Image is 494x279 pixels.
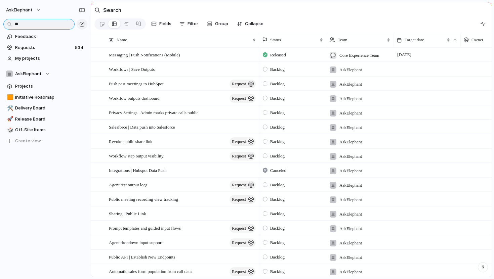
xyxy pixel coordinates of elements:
[109,123,175,131] span: Salesforce | Data push into Salesforce
[109,94,160,102] span: Workflow outputs dashboard
[3,114,87,124] a: 🚀Release Board
[117,37,127,43] span: Name
[339,168,362,174] span: AskElephant
[15,105,85,111] span: Delivery Board
[3,53,87,63] a: My projects
[103,6,121,14] h2: Search
[339,196,362,203] span: AskElephant
[109,166,167,174] span: Integrations | Hubspot Data Push
[159,20,171,27] span: Fields
[232,238,246,247] span: request
[338,37,347,43] span: Team
[270,52,286,58] span: Released
[109,137,153,145] span: Revoke public share link
[230,80,256,88] button: request
[339,254,362,261] span: AskElephant
[339,81,362,88] span: AskElephant
[6,127,13,133] button: 🎲
[232,180,246,190] span: request
[109,210,146,217] span: Sharing | Public Link
[6,7,33,13] span: AskElephant
[339,110,362,117] span: AskElephant
[232,79,246,89] span: request
[270,81,285,87] span: Backlog
[232,94,246,103] span: request
[232,195,246,204] span: request
[109,152,164,159] span: Workflow step output visibility
[270,268,285,275] span: Backlog
[339,211,362,218] span: AskElephant
[109,108,199,116] span: Privacy Settings | Admin marks private calls public
[230,224,256,233] button: request
[270,167,286,174] span: Canceled
[188,20,198,27] span: Filter
[230,181,256,189] button: request
[15,94,85,101] span: Initiative Roadmap
[109,253,175,261] span: Public API | Establish New Endpoints
[3,32,87,42] a: Feedback
[270,109,285,116] span: Backlog
[396,51,413,59] span: [DATE]
[270,37,281,43] span: Status
[3,81,87,91] a: Projects
[270,182,285,188] span: Backlog
[270,138,285,145] span: Backlog
[270,124,285,131] span: Backlog
[232,267,246,276] span: request
[15,44,73,51] span: Requests
[339,269,362,275] span: AskElephant
[339,52,379,59] span: Core Experience Team
[109,224,181,232] span: Prompt templates and guided input flows
[15,83,85,90] span: Projects
[3,92,87,102] a: 🟧Initiative Roadmap
[109,238,163,246] span: Agent dropdown input support
[3,103,87,113] a: 🛠️Delivery Board
[339,240,362,246] span: AskElephant
[230,238,256,247] button: request
[177,18,201,29] button: Filter
[339,124,362,131] span: AskElephant
[339,66,362,73] span: AskElephant
[6,116,13,123] button: 🚀
[230,94,256,103] button: request
[15,55,85,62] span: My projects
[109,51,180,58] span: Messaging | Push Notifications (Mobile)
[230,195,256,204] button: request
[405,37,424,43] span: Target date
[471,37,483,43] span: Owner
[3,5,44,15] button: AskElephant
[7,104,12,112] div: 🛠️
[270,66,285,73] span: Backlog
[6,94,13,101] button: 🟧
[149,18,174,29] button: Fields
[109,195,178,203] span: Public meeting recording view tracking
[232,151,246,161] span: request
[339,95,362,102] span: AskElephant
[230,137,256,146] button: request
[7,115,12,123] div: 🚀
[339,182,362,189] span: AskElephant
[75,44,85,51] span: 534
[15,138,41,144] span: Create view
[15,116,85,123] span: Release Board
[270,153,285,159] span: Backlog
[3,136,87,146] button: Create view
[230,152,256,160] button: request
[339,139,362,145] span: AskElephant
[230,267,256,276] button: request
[270,239,285,246] span: Backlog
[7,126,12,134] div: 🎲
[270,225,285,232] span: Backlog
[15,71,42,77] span: AskElephant
[109,181,147,188] span: Agent test output logs
[109,267,192,275] span: Automatic sales form population from call data
[3,43,87,53] a: Requests534
[339,225,362,232] span: AskElephant
[330,52,336,59] div: 💬
[3,69,87,79] button: AskElephant
[15,127,85,133] span: Off-Site Items
[3,125,87,135] a: 🎲Off-Site Items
